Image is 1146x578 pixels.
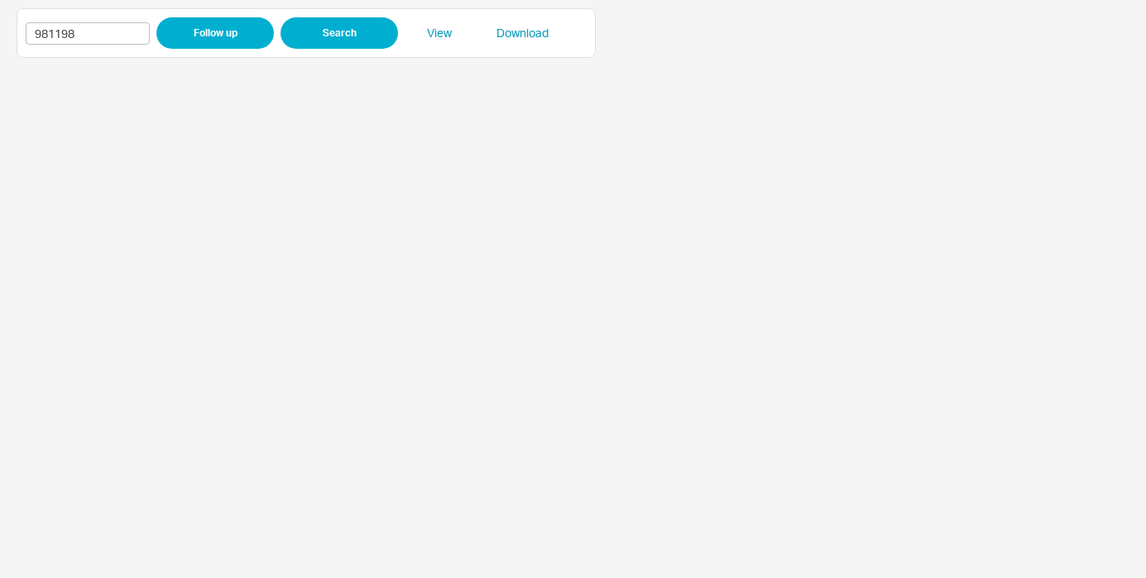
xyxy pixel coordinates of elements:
button: Search [281,17,398,49]
a: Download [481,25,563,41]
span: Search [323,23,357,43]
span: Follow up [194,23,237,43]
input: Enter PO Number [26,22,150,45]
a: View [398,25,481,41]
button: Follow up [156,17,274,49]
